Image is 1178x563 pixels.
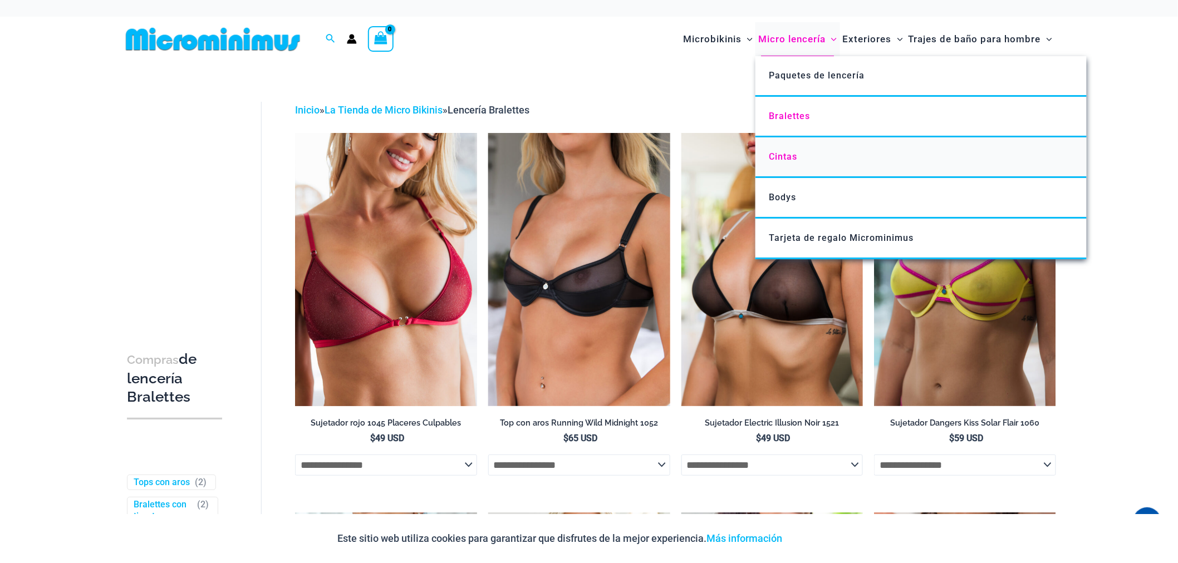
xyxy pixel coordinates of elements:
a: Inicio [295,104,320,116]
a: Sujetador Dangers Kiss Solar Flair 1060 01Sujetador Dangers Kiss Solar Flair 1060 02Sujetador Dan... [874,133,1056,406]
a: Bodys [755,178,1087,219]
font: 2 [200,499,205,510]
font: Micro lencería [758,33,826,45]
a: ExterioresAlternar menúAlternar menú [840,22,906,56]
iframe: TrustedSite Certified [127,93,227,315]
a: Sujetador rojo 1045 Placeres Culpables [295,418,477,432]
font: Aceptar [804,535,827,542]
font: Top con aros Running Wild Midnight 1052 [500,418,658,427]
img: Corriendo salvajemente a medianoche 1052 Top 01 [488,133,670,406]
span: Alternar menú [1041,25,1052,53]
a: Más información [707,532,783,544]
a: Bralettes [755,97,1087,137]
font: Este sitio web utiliza cookies para garantizar que disfrutes de la mejor experiencia. [338,532,707,544]
a: Micro lenceríaAlternar menúAlternar menú [755,22,840,56]
nav: Navegación del sitio [679,21,1057,58]
font: Bralettes con tirantes [134,499,186,521]
font: Exteriores [843,33,892,45]
font: ( [197,499,200,510]
font: Paquetes de lencería [769,70,865,81]
font: Sujetador Dangers Kiss Solar Flair 1060 [891,418,1040,427]
a: Enlace del icono de búsqueda [326,32,336,46]
font: Cintas [769,151,797,162]
font: » [443,104,448,116]
a: Tops con aros [134,477,190,488]
img: MM SHOP LOGO PLANO [121,27,305,52]
font: 65 USD [568,433,597,443]
font: 59 USD [955,433,984,443]
font: $ [757,433,762,443]
span: Alternar menú [742,25,753,53]
img: Placeres Culpables Rojo 1045 Sujetador 01 [295,133,477,406]
font: Lencería Bralettes [448,104,529,116]
span: Alternar menú [892,25,903,53]
font: 49 USD [762,433,791,443]
font: $ [950,433,955,443]
font: 2 [198,477,203,487]
font: Bodys [769,192,796,203]
font: Tops con aros [134,477,190,487]
font: $ [563,433,568,443]
font: Compras [127,353,179,367]
a: Enlace del icono de la cuenta [347,34,357,44]
a: MicrobikinisAlternar menúAlternar menú [680,22,755,56]
font: Tarjeta de regalo Microminimus [769,233,914,243]
a: Sujetador Dangers Kiss Solar Flair 1060 [874,418,1056,432]
img: Ilusión eléctrica negra 1521 sujetador 01 [681,133,863,406]
font: ) [205,499,209,510]
a: La Tienda de Micro Bikinis [325,104,443,116]
font: » [320,104,325,116]
span: Alternar menú [826,25,837,53]
a: Tarjeta de regalo Microminimus [755,219,1087,259]
a: Ilusión eléctrica negra 1521 sujetador 01Sujetador Electric Illusion Noir 1521 682 Tanga 07Sujeta... [681,133,863,406]
font: Sujetador Electric Illusion Noir 1521 [705,418,839,427]
a: Cintas [755,137,1087,178]
font: Bralettes [769,111,810,121]
font: Sujetador rojo 1045 Placeres Culpables [311,418,461,427]
a: Corriendo salvajemente a medianoche 1052 Top 01Corriendo salvajemente a medianoche 1052 Arriba 60... [488,133,670,406]
img: Sujetador Dangers Kiss Solar Flair 1060 01 [874,133,1056,406]
font: ( [195,477,198,487]
font: $ [370,433,375,443]
a: Sujetador Electric Illusion Noir 1521 [681,418,863,432]
a: Top con aros Running Wild Midnight 1052 [488,418,670,432]
a: Placeres Culpables Rojo 1045 Sujetador 01Placeres Culpables Rojo 1045 Sujetador 02Placeres Culpab... [295,133,477,406]
font: Microbikinis [683,33,742,45]
button: Aceptar [791,525,841,552]
font: 49 USD [375,433,404,443]
a: Trajes de baño para hombreAlternar menúAlternar menú [906,22,1055,56]
a: Paquetes de lencería [755,56,1087,97]
a: Ver carrito de compras, vacío [368,26,394,52]
font: Trajes de baño para hombre [909,33,1041,45]
a: Bralettes con tirantes [134,499,192,522]
font: ) [203,477,207,487]
font: de lencería Bralettes [127,350,197,406]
